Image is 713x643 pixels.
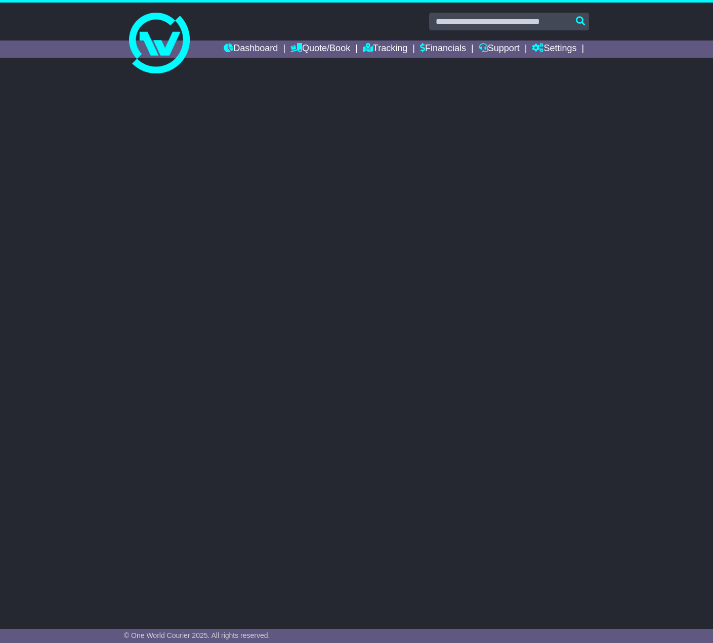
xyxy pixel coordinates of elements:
a: Quote/Book [290,41,350,58]
span: © One World Courier 2025. All rights reserved. [124,631,270,639]
a: Financials [420,41,466,58]
a: Tracking [363,41,407,58]
a: Settings [532,41,576,58]
a: Dashboard [224,41,278,58]
a: Support [479,41,520,58]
